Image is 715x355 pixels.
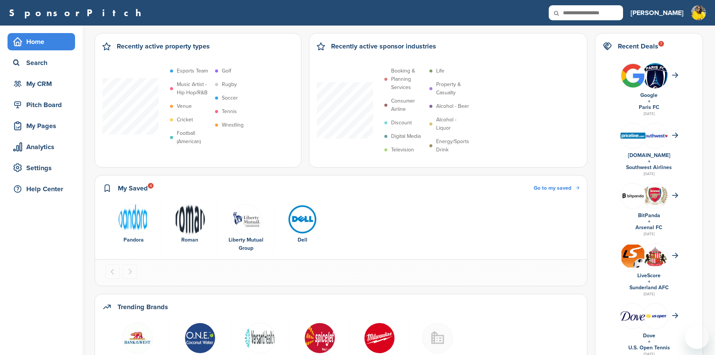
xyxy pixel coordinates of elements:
[8,159,75,177] a: Settings
[436,116,471,132] p: Alcohol - Liquor
[245,323,275,353] img: Download (2)
[11,98,75,112] div: Pitch Board
[643,245,668,266] img: Open uri20141112 64162 1q58x9c?1415807470
[648,338,650,345] a: +
[534,185,571,191] span: Go to my saved
[287,204,318,235] img: Data
[118,204,149,235] img: Pandora wordmark 2016 rgb
[11,161,75,175] div: Settings
[222,236,270,252] div: Liberty Mutual Group
[11,77,75,91] div: My CRM
[391,97,426,113] p: Consumer Airline
[643,313,668,319] img: Screen shot 2018 07 23 at 2.49.02 pm
[648,218,650,225] a: +
[534,184,580,192] a: Go to my saved
[436,102,469,110] p: Alcohol - Beer
[8,54,75,71] a: Search
[391,67,426,92] p: Booking & Planning Services
[105,204,162,253] div: 1 of 4
[8,33,75,50] a: Home
[11,182,75,196] div: Help Center
[643,332,655,339] a: Dove
[118,183,148,193] h2: My Saved
[222,107,237,116] p: Tennis
[109,236,158,244] div: Pandora
[354,323,405,353] a: Mulw
[222,67,231,75] p: Golf
[639,104,659,110] a: Paris FC
[234,323,286,353] a: Download (2)
[413,323,462,353] a: Buildingmissing
[637,272,661,279] a: LiveScore
[294,323,346,353] a: Open uri20141112 50798 h5r32i
[648,158,650,165] a: +
[620,311,646,320] img: Data
[222,80,237,89] p: Rugby
[658,41,664,47] div: 7
[117,302,168,312] h2: Trending Brands
[173,323,226,353] a: Data
[162,204,218,253] div: 2 of 4
[620,243,646,269] img: Livescore
[631,5,683,21] a: [PERSON_NAME]
[123,264,137,279] button: Next slide
[436,67,444,75] p: Life
[274,204,331,253] div: 4 of 4
[618,41,658,51] h2: Recent Deals
[620,63,646,88] img: Bwupxdxo 400x400
[638,212,660,219] a: BitPanda
[331,41,436,51] h2: Recently active sponsor industries
[109,204,158,245] a: Pandora wordmark 2016 rgb Pandora
[648,278,650,285] a: +
[631,8,683,18] h3: [PERSON_NAME]
[175,204,205,235] img: Roman logo 011
[643,134,668,137] img: Southwest airlines logo 2014.svg
[278,236,327,244] div: Dell
[185,323,215,353] img: Data
[436,137,471,154] p: Energy/Sports Drink
[177,80,211,97] p: Music Artist - Hip Hop/R&B
[109,323,166,353] a: Bow
[8,96,75,113] a: Pitch Board
[628,152,670,159] a: [DOMAIN_NAME]
[148,183,154,189] div: 4
[218,204,274,253] div: 3 of 4
[304,323,335,353] img: Open uri20141112 50798 h5r32i
[364,323,395,353] img: Mulw
[166,204,214,245] a: Roman logo 011 Roman
[629,284,669,291] a: Sunderland AFC
[620,186,646,205] img: Bitpanda7084
[177,67,208,75] p: Esports Team
[8,75,75,92] a: My CRM
[603,171,695,177] div: [DATE]
[278,204,327,245] a: Data Dell
[626,164,672,171] a: Southwest Airlines
[177,129,211,146] p: Football (American)
[8,117,75,134] a: My Pages
[635,224,662,231] a: Arsenal FC
[691,5,706,20] img: Untitled design (1)
[222,204,270,253] a: Screen shot 2015 03 24 at 10.34.36 am Liberty Mutual Group
[643,63,668,93] img: Paris fc logo.svg
[11,35,75,48] div: Home
[231,204,262,235] img: Screen shot 2015 03 24 at 10.34.36 am
[640,92,658,98] a: Google
[166,236,214,244] div: Roman
[436,80,471,97] p: Property & Casualty
[9,8,146,18] a: SponsorPitch
[643,187,668,205] img: Open uri20141112 64162 vhlk61?1415807597
[391,119,412,127] p: Discount
[422,323,453,353] img: Buildingmissing
[628,344,670,351] a: U.S. Open Tennis
[177,102,192,110] p: Venue
[391,132,421,140] p: Digital Media
[177,116,193,124] p: Cricket
[685,325,709,349] iframe: Button to launch messaging window
[648,98,650,104] a: +
[8,180,75,198] a: Help Center
[222,94,238,102] p: Soccer
[603,231,695,237] div: [DATE]
[11,140,75,154] div: Analytics
[11,56,75,69] div: Search
[222,121,244,129] p: Wrestling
